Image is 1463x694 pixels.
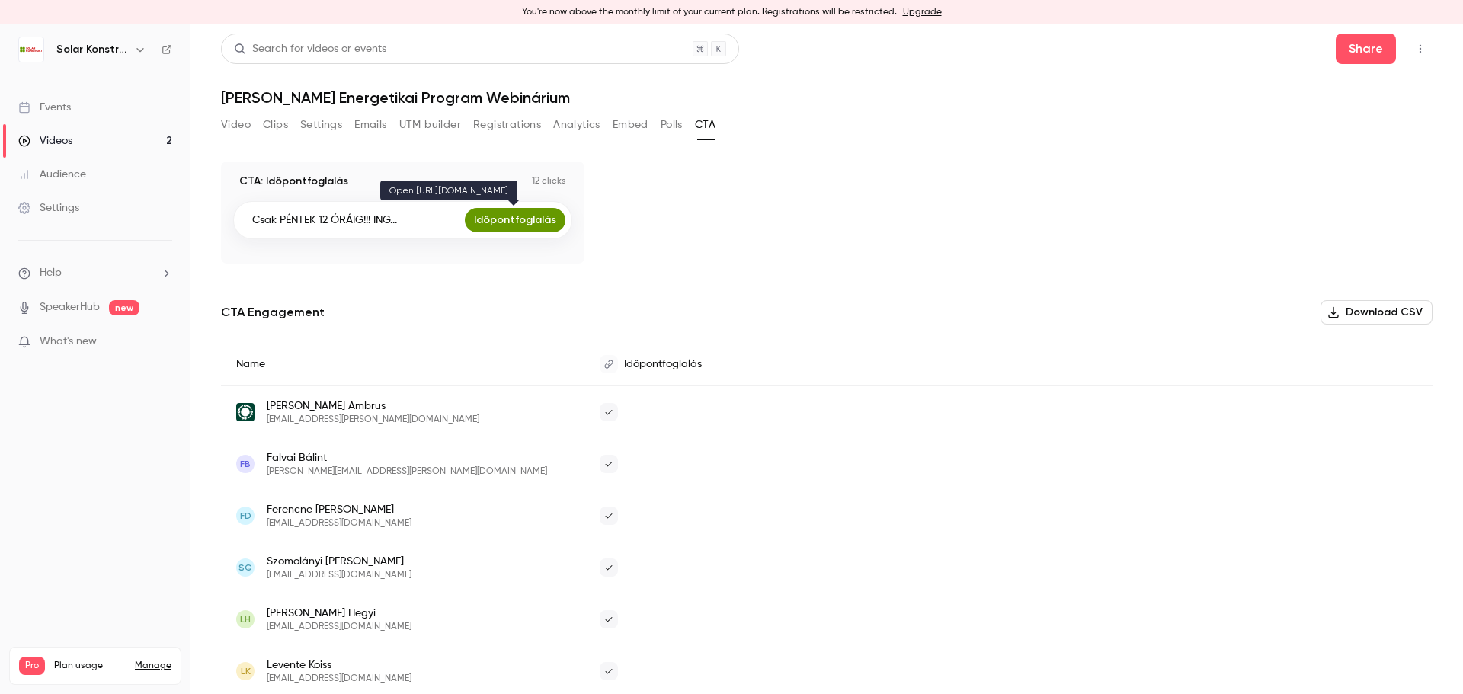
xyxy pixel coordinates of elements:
[267,657,411,673] span: Levente Koiss
[135,660,171,672] a: Manage
[40,265,62,281] span: Help
[300,113,342,137] button: Settings
[903,6,942,18] a: Upgrade
[236,403,255,421] img: mentokft.hu
[553,113,600,137] button: Analytics
[532,175,566,187] p: 12 clicks
[54,660,126,672] span: Plan usage
[1321,300,1433,325] button: Download CSV
[240,457,251,471] span: FB
[1336,34,1396,64] button: Share
[465,208,565,232] a: Időpontfoglalás
[240,612,251,626] span: LH
[221,343,584,386] div: Name
[18,265,172,281] li: help-dropdown-opener
[40,299,100,315] a: SpeakerHub
[267,621,411,633] span: [EMAIL_ADDRESS][DOMAIN_NAME]
[267,606,411,621] span: [PERSON_NAME] Hegyi
[1408,37,1433,61] button: Top Bar Actions
[354,113,386,137] button: Emails
[695,113,715,137] button: CTA
[267,502,411,517] span: Ferencne [PERSON_NAME]
[267,465,547,478] span: [PERSON_NAME][EMAIL_ADDRESS][PERSON_NAME][DOMAIN_NAME]
[56,42,128,57] h6: Solar Konstrukt Kft.
[241,664,251,678] span: LK
[624,359,702,369] span: Időpontfoglalás
[221,113,251,137] button: Video
[234,41,386,57] div: Search for videos or events
[221,303,325,321] p: CTA Engagement
[19,657,45,675] span: Pro
[18,100,71,115] div: Events
[221,88,1433,107] h1: [PERSON_NAME] Energetikai Program Webinárium
[399,113,461,137] button: UTM builder
[18,200,79,216] div: Settings
[267,569,411,581] span: [EMAIL_ADDRESS][DOMAIN_NAME]
[109,300,139,315] span: new
[267,450,547,465] span: Falvai Bálint
[18,167,86,182] div: Audience
[267,414,479,426] span: [EMAIL_ADDRESS][PERSON_NAME][DOMAIN_NAME]
[267,673,411,685] span: [EMAIL_ADDRESS][DOMAIN_NAME]
[19,37,43,62] img: Solar Konstrukt Kft.
[240,509,251,523] span: FD
[239,174,348,189] p: CTA: Időpontfoglalás
[267,517,411,529] span: [EMAIL_ADDRESS][DOMAIN_NAME]
[267,398,479,414] span: [PERSON_NAME] Ambrus
[473,113,541,137] button: Registrations
[40,334,97,350] span: What's new
[661,113,683,137] button: Polls
[18,133,72,149] div: Videos
[238,561,252,574] span: SG
[263,113,288,137] button: Clips
[252,213,397,228] p: Csak PÉNTEK 12 ÓRÁIG!!! ING...
[613,113,648,137] button: Embed
[267,554,411,569] span: Szomolányi [PERSON_NAME]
